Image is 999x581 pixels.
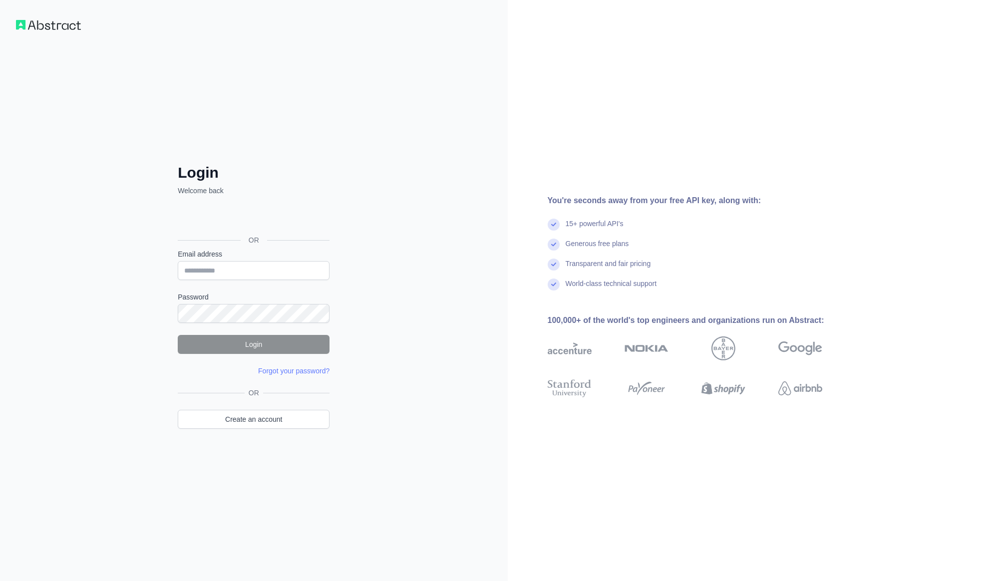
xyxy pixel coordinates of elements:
[566,219,624,239] div: 15+ powerful API's
[173,207,333,229] iframe: Sign in with Google Button
[178,249,330,259] label: Email address
[548,377,592,399] img: stanford university
[16,20,81,30] img: Workflow
[548,259,560,271] img: check mark
[245,388,263,398] span: OR
[701,377,745,399] img: shopify
[548,314,854,326] div: 100,000+ of the world's top engineers and organizations run on Abstract:
[178,186,330,196] p: Welcome back
[258,367,330,375] a: Forgot your password?
[566,279,657,298] div: World-class technical support
[711,336,735,360] img: bayer
[778,377,822,399] img: airbnb
[178,410,330,429] a: Create an account
[548,336,592,360] img: accenture
[548,195,854,207] div: You're seconds away from your free API key, along with:
[625,377,668,399] img: payoneer
[548,219,560,231] img: check mark
[241,235,267,245] span: OR
[566,259,651,279] div: Transparent and fair pricing
[178,164,330,182] h2: Login
[178,335,330,354] button: Login
[178,292,330,302] label: Password
[625,336,668,360] img: nokia
[778,336,822,360] img: google
[548,239,560,251] img: check mark
[566,239,629,259] div: Generous free plans
[548,279,560,290] img: check mark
